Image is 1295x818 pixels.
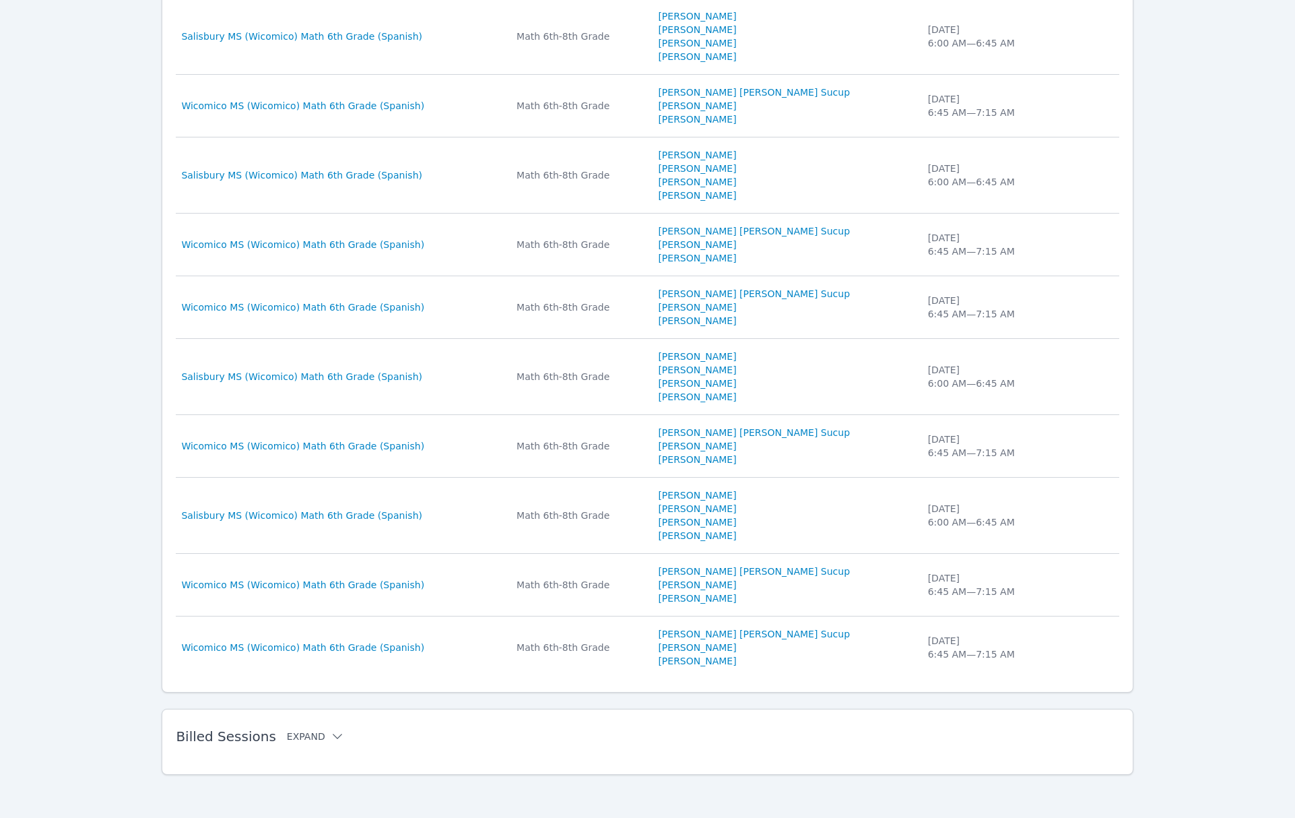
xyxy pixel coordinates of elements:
a: [PERSON_NAME] [658,9,736,23]
div: Math 6th-8th Grade [517,238,642,251]
div: [DATE] 6:45 AM — 7:15 AM [928,92,1046,119]
a: [PERSON_NAME] [PERSON_NAME] Sucup [658,224,850,238]
a: [PERSON_NAME] [PERSON_NAME] Sucup [658,426,850,439]
a: Salisbury MS (Wicomico) Math 6th Grade (Spanish) [181,168,422,182]
span: Billed Sessions [176,728,275,745]
a: [PERSON_NAME] [658,439,736,453]
div: Math 6th-8th Grade [517,30,642,43]
a: [PERSON_NAME] [658,148,736,162]
a: Wicomico MS (Wicomico) Math 6th Grade (Spanish) [181,439,424,453]
a: [PERSON_NAME] [658,529,736,542]
div: Math 6th-8th Grade [517,578,642,592]
div: [DATE] 6:00 AM — 6:45 AM [928,502,1046,529]
a: [PERSON_NAME] [658,301,736,314]
a: [PERSON_NAME] [PERSON_NAME] Sucup [658,627,850,641]
div: [DATE] 6:00 AM — 6:45 AM [928,363,1046,390]
tr: Wicomico MS (Wicomico) Math 6th Grade (Spanish)Math 6th-8th Grade[PERSON_NAME] [PERSON_NAME] Sucu... [176,276,1119,339]
a: Salisbury MS (Wicomico) Math 6th Grade (Spanish) [181,30,422,43]
a: Wicomico MS (Wicomico) Math 6th Grade (Spanish) [181,641,424,654]
div: Math 6th-8th Grade [517,168,642,182]
tr: Wicomico MS (Wicomico) Math 6th Grade (Spanish)Math 6th-8th Grade[PERSON_NAME] [PERSON_NAME] Sucu... [176,214,1119,276]
tr: Wicomico MS (Wicomico) Math 6th Grade (Spanish)Math 6th-8th Grade[PERSON_NAME] [PERSON_NAME] Sucu... [176,617,1119,679]
tr: Wicomico MS (Wicomico) Math 6th Grade (Spanish)Math 6th-8th Grade[PERSON_NAME] [PERSON_NAME] Sucu... [176,415,1119,478]
tr: Salisbury MS (Wicomico) Math 6th Grade (Spanish)Math 6th-8th Grade[PERSON_NAME][PERSON_NAME][PERS... [176,478,1119,554]
a: [PERSON_NAME] [658,99,736,113]
button: Expand [287,730,344,743]
div: [DATE] 6:00 AM — 6:45 AM [928,23,1046,50]
a: Salisbury MS (Wicomico) Math 6th Grade (Spanish) [181,370,422,383]
div: Math 6th-8th Grade [517,509,642,522]
div: Math 6th-8th Grade [517,370,642,383]
tr: Salisbury MS (Wicomico) Math 6th Grade (Spanish)Math 6th-8th Grade[PERSON_NAME][PERSON_NAME][PERS... [176,339,1119,415]
a: [PERSON_NAME] [658,175,736,189]
a: [PERSON_NAME] [658,489,736,502]
a: [PERSON_NAME] [658,162,736,175]
a: [PERSON_NAME] [658,453,736,466]
a: [PERSON_NAME] [658,50,736,63]
div: [DATE] 6:45 AM — 7:15 AM [928,231,1046,258]
div: Math 6th-8th Grade [517,99,642,113]
a: [PERSON_NAME] [658,363,736,377]
a: [PERSON_NAME] [658,390,736,404]
div: Math 6th-8th Grade [517,439,642,453]
a: [PERSON_NAME] [658,515,736,529]
a: [PERSON_NAME] [658,654,736,668]
a: [PERSON_NAME] [658,502,736,515]
div: Math 6th-8th Grade [517,641,642,654]
tr: Salisbury MS (Wicomico) Math 6th Grade (Spanish)Math 6th-8th Grade[PERSON_NAME][PERSON_NAME][PERS... [176,137,1119,214]
div: [DATE] 6:45 AM — 7:15 AM [928,294,1046,321]
div: [DATE] 6:45 AM — 7:15 AM [928,634,1046,661]
a: [PERSON_NAME] [658,23,736,36]
a: [PERSON_NAME] [658,113,736,126]
a: Salisbury MS (Wicomico) Math 6th Grade (Spanish) [181,509,422,522]
a: [PERSON_NAME] [658,36,736,50]
div: Math 6th-8th Grade [517,301,642,314]
a: Wicomico MS (Wicomico) Math 6th Grade (Spanish) [181,99,424,113]
div: [DATE] 6:45 AM — 7:15 AM [928,571,1046,598]
a: [PERSON_NAME] [658,350,736,363]
a: [PERSON_NAME] [658,189,736,202]
a: [PERSON_NAME] [658,592,736,605]
div: [DATE] 6:45 AM — 7:15 AM [928,433,1046,460]
tr: Wicomico MS (Wicomico) Math 6th Grade (Spanish)Math 6th-8th Grade[PERSON_NAME] [PERSON_NAME] Sucu... [176,75,1119,137]
a: [PERSON_NAME] [658,238,736,251]
a: [PERSON_NAME] [658,377,736,390]
a: [PERSON_NAME] [PERSON_NAME] Sucup [658,565,850,578]
a: Wicomico MS (Wicomico) Math 6th Grade (Spanish) [181,301,424,314]
tr: Wicomico MS (Wicomico) Math 6th Grade (Spanish)Math 6th-8th Grade[PERSON_NAME] [PERSON_NAME] Sucu... [176,554,1119,617]
a: [PERSON_NAME] [658,251,736,265]
a: [PERSON_NAME] [658,641,736,654]
a: [PERSON_NAME] [658,578,736,592]
a: Wicomico MS (Wicomico) Math 6th Grade (Spanish) [181,578,424,592]
a: [PERSON_NAME] [658,314,736,327]
a: [PERSON_NAME] [PERSON_NAME] Sucup [658,86,850,99]
a: Wicomico MS (Wicomico) Math 6th Grade (Spanish) [181,238,424,251]
a: [PERSON_NAME] [PERSON_NAME] Sucup [658,287,850,301]
div: [DATE] 6:00 AM — 6:45 AM [928,162,1046,189]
